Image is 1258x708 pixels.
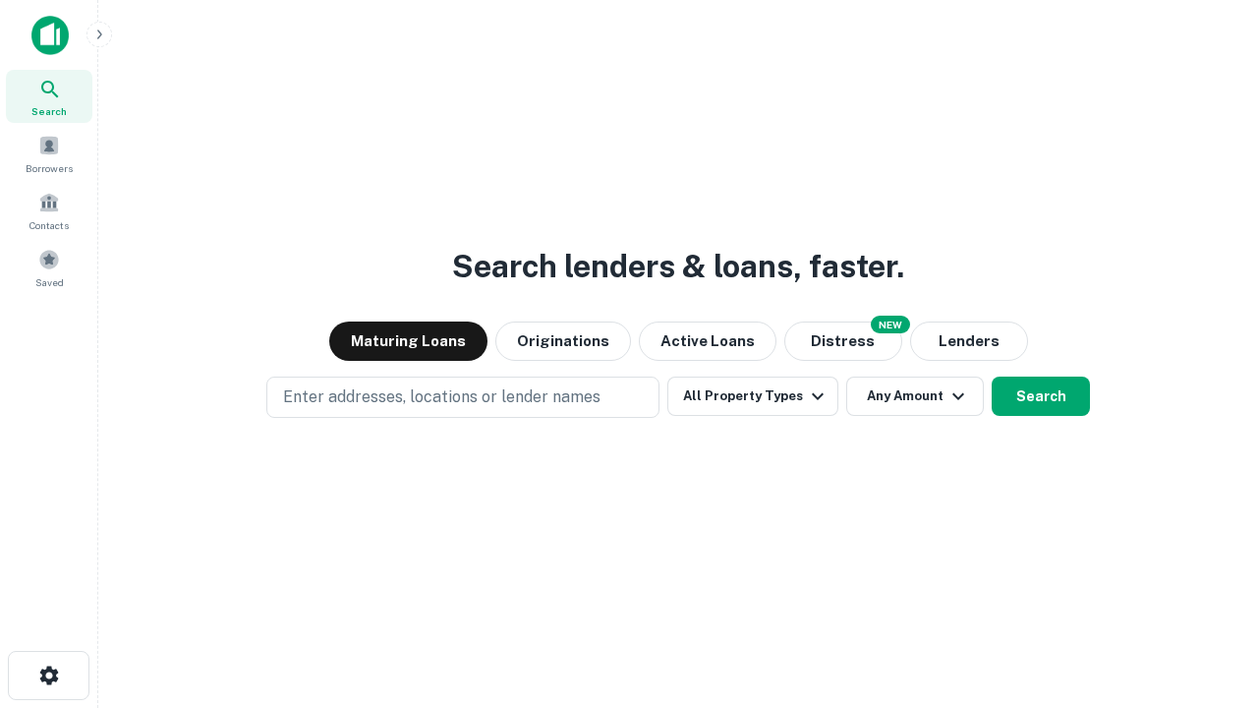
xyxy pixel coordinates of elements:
[31,16,69,55] img: capitalize-icon.png
[6,70,92,123] a: Search
[6,241,92,294] a: Saved
[26,160,73,176] span: Borrowers
[667,377,838,416] button: All Property Types
[452,243,904,290] h3: Search lenders & loans, faster.
[283,385,600,409] p: Enter addresses, locations or lender names
[29,217,69,233] span: Contacts
[784,322,902,361] button: Search distressed loans with lien and other non-mortgage details.
[495,322,631,361] button: Originations
[6,127,92,180] a: Borrowers
[871,316,910,333] div: NEW
[266,377,659,418] button: Enter addresses, locations or lender names
[910,322,1028,361] button: Lenders
[846,377,984,416] button: Any Amount
[329,322,487,361] button: Maturing Loans
[35,274,64,290] span: Saved
[31,103,67,119] span: Search
[1160,551,1258,645] iframe: Chat Widget
[992,377,1090,416] button: Search
[6,184,92,237] a: Contacts
[639,322,776,361] button: Active Loans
